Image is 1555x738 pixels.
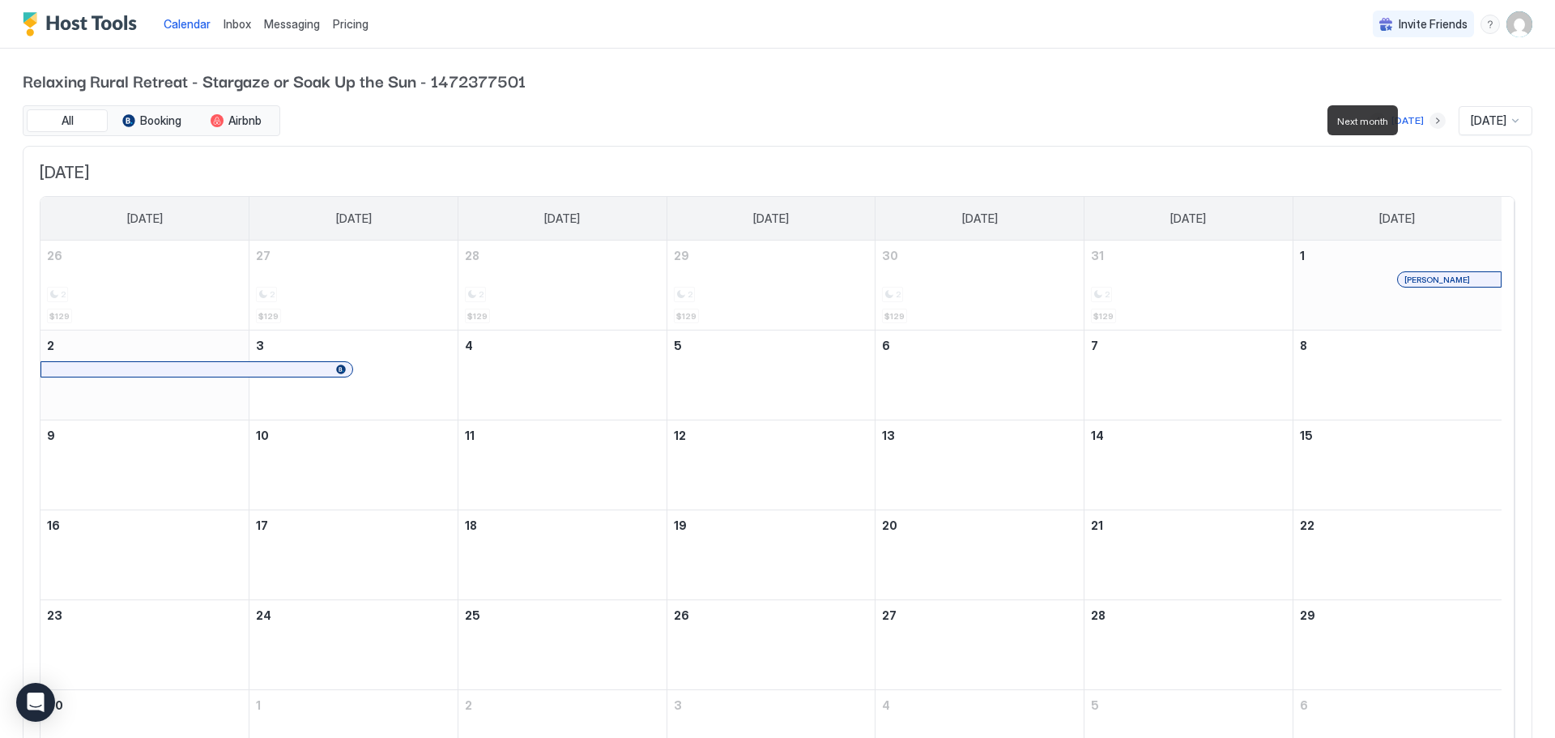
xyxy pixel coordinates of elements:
[882,608,897,622] span: 27
[946,197,1014,241] a: Thursday
[1404,275,1494,285] div: [PERSON_NAME]
[40,241,249,271] a: October 26, 2025
[249,600,458,690] td: November 24, 2025
[47,698,63,712] span: 30
[875,420,1084,450] a: November 13, 2025
[40,241,249,331] td: October 26, 2025
[16,683,55,722] div: Open Intercom Messenger
[1293,510,1502,540] a: November 22, 2025
[465,518,477,532] span: 18
[40,420,249,450] a: November 9, 2025
[674,339,682,352] span: 5
[256,339,264,352] span: 3
[667,690,875,720] a: December 3, 2025
[1091,249,1104,262] span: 31
[1084,600,1293,690] td: November 28, 2025
[1084,331,1293,360] a: November 7, 2025
[882,249,898,262] span: 30
[465,608,480,622] span: 25
[1379,211,1415,226] span: [DATE]
[23,68,1532,92] span: Relaxing Rural Retreat - Stargaze or Soak Up the Sun - 1472377501
[1300,698,1308,712] span: 6
[1337,115,1388,127] span: Next month
[1389,111,1426,130] button: [DATE]
[40,600,249,630] a: November 23, 2025
[256,608,271,622] span: 24
[1084,600,1293,630] a: November 28, 2025
[1293,241,1502,331] td: November 1, 2025
[164,17,211,31] span: Calendar
[875,420,1084,510] td: November 13, 2025
[1084,241,1293,331] td: October 31, 2025
[667,600,875,630] a: November 26, 2025
[23,12,144,36] a: Host Tools Logo
[40,600,249,690] td: November 23, 2025
[224,15,251,32] a: Inbox
[228,113,262,128] span: Airbnb
[458,600,667,630] a: November 25, 2025
[40,510,249,600] td: November 16, 2025
[674,698,682,712] span: 3
[1404,275,1470,285] span: [PERSON_NAME]
[1091,429,1104,442] span: 14
[674,518,687,532] span: 19
[1293,510,1502,600] td: November 22, 2025
[1084,510,1293,600] td: November 21, 2025
[458,690,667,720] a: December 2, 2025
[1084,420,1293,450] a: November 14, 2025
[195,109,276,132] button: Airbnb
[458,510,667,600] td: November 18, 2025
[1399,17,1468,32] span: Invite Friends
[458,331,667,420] td: November 4, 2025
[249,510,458,600] td: November 17, 2025
[264,15,320,32] a: Messaging
[1300,518,1314,532] span: 22
[875,600,1084,690] td: November 27, 2025
[256,249,271,262] span: 27
[875,331,1084,360] a: November 6, 2025
[544,211,580,226] span: [DATE]
[127,211,163,226] span: [DATE]
[1300,429,1313,442] span: 15
[875,600,1084,630] a: November 27, 2025
[1300,249,1305,262] span: 1
[333,17,369,32] span: Pricing
[264,17,320,31] span: Messaging
[458,420,667,450] a: November 11, 2025
[875,331,1084,420] td: November 6, 2025
[256,698,261,712] span: 1
[164,15,211,32] a: Calendar
[875,510,1084,600] td: November 20, 2025
[1084,241,1293,271] a: October 31, 2025
[1300,608,1315,622] span: 29
[875,690,1084,720] a: December 4, 2025
[667,331,875,420] td: November 5, 2025
[465,249,479,262] span: 28
[40,420,249,510] td: November 9, 2025
[1471,113,1506,128] span: [DATE]
[882,339,890,352] span: 6
[249,331,458,420] td: November 3, 2025
[458,331,667,360] a: November 4, 2025
[882,429,895,442] span: 13
[465,698,472,712] span: 2
[458,241,667,331] td: October 28, 2025
[40,331,249,360] a: November 2, 2025
[458,600,667,690] td: November 25, 2025
[875,241,1084,271] a: October 30, 2025
[336,211,372,226] span: [DATE]
[23,105,280,136] div: tab-group
[1391,113,1424,128] div: [DATE]
[249,600,458,630] a: November 24, 2025
[47,518,60,532] span: 16
[458,510,667,540] a: November 18, 2025
[1293,420,1502,450] a: November 15, 2025
[1091,698,1099,712] span: 5
[249,241,458,331] td: October 27, 2025
[875,241,1084,331] td: October 30, 2025
[753,211,789,226] span: [DATE]
[674,249,689,262] span: 29
[111,197,179,241] a: Sunday
[882,518,897,532] span: 20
